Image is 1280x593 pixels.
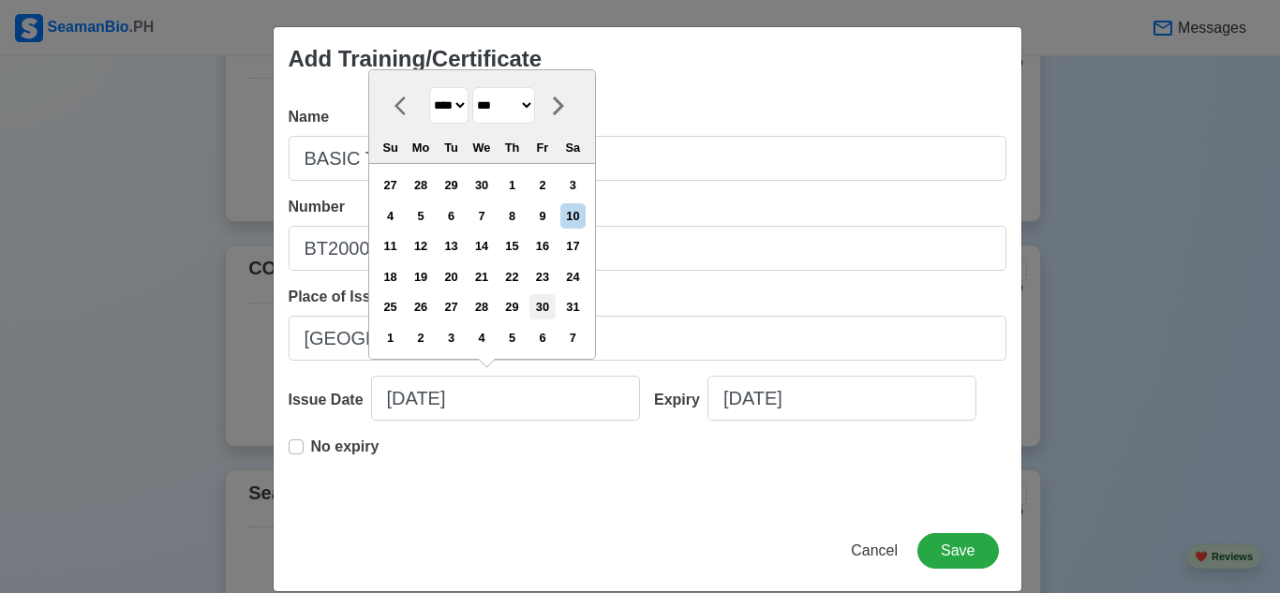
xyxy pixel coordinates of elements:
div: Choose Wednesday, May 14th, 2025 [469,233,494,259]
div: Choose Sunday, May 18th, 2025 [378,264,403,289]
div: Choose Sunday, June 1st, 2025 [378,325,403,350]
div: We [469,135,494,160]
span: Place of Issue [289,289,389,304]
div: Choose Friday, May 23rd, 2025 [529,264,555,289]
div: Su [378,135,403,160]
div: Choose Tuesday, May 20th, 2025 [439,264,464,289]
div: Choose Thursday, May 22nd, 2025 [499,264,525,289]
div: Fr [529,135,555,160]
div: Tu [439,135,464,160]
div: Choose Thursday, May 29th, 2025 [499,294,525,319]
div: Choose Monday, June 2nd, 2025 [408,325,433,350]
div: Choose Saturday, June 7th, 2025 [560,325,586,350]
div: Choose Thursday, May 15th, 2025 [499,233,525,259]
div: Add Training/Certificate [289,42,543,76]
input: Ex: COP1234567890W or NA [289,226,1006,271]
div: Choose Thursday, May 8th, 2025 [499,203,525,229]
div: Choose Tuesday, May 13th, 2025 [439,233,464,259]
div: Sa [560,135,586,160]
div: Choose Monday, April 28th, 2025 [408,172,433,198]
div: Choose Friday, May 9th, 2025 [529,203,555,229]
div: Choose Tuesday, May 6th, 2025 [439,203,464,229]
div: Choose Wednesday, June 4th, 2025 [469,325,494,350]
input: Ex: Cebu City [289,316,1006,361]
div: Choose Friday, June 6th, 2025 [529,325,555,350]
div: Th [499,135,525,160]
div: Choose Tuesday, June 3rd, 2025 [439,325,464,350]
div: Choose Thursday, May 1st, 2025 [499,172,525,198]
div: Choose Sunday, April 27th, 2025 [378,172,403,198]
div: Choose Monday, May 26th, 2025 [408,294,433,319]
div: Choose Thursday, June 5th, 2025 [499,325,525,350]
div: Choose Wednesday, May 21st, 2025 [469,264,494,289]
div: Choose Wednesday, May 7th, 2025 [469,203,494,229]
input: Ex: COP Medical First Aid (VI/4) [289,136,1006,181]
div: Choose Saturday, May 10th, 2025 [560,203,586,229]
div: Choose Wednesday, May 28th, 2025 [469,294,494,319]
div: Choose Saturday, May 3rd, 2025 [560,172,586,198]
div: Choose Saturday, May 24th, 2025 [560,264,586,289]
div: month 2025-05 [375,170,588,353]
div: Choose Tuesday, May 27th, 2025 [439,294,464,319]
div: Expiry [654,389,707,411]
div: Choose Friday, May 30th, 2025 [529,294,555,319]
div: Choose Monday, May 19th, 2025 [408,264,433,289]
span: Name [289,109,330,125]
div: Choose Monday, May 12th, 2025 [408,233,433,259]
div: Choose Monday, May 5th, 2025 [408,203,433,229]
span: Number [289,199,345,215]
div: Choose Sunday, May 11th, 2025 [378,233,403,259]
div: Choose Friday, May 2nd, 2025 [529,172,555,198]
div: Choose Sunday, May 25th, 2025 [378,294,403,319]
div: Choose Saturday, May 17th, 2025 [560,233,586,259]
div: Choose Wednesday, April 30th, 2025 [469,172,494,198]
div: Choose Tuesday, April 29th, 2025 [439,172,464,198]
button: Save [917,533,998,569]
div: Mo [408,135,433,160]
span: Cancel [851,542,898,558]
button: Cancel [839,533,910,569]
div: Choose Friday, May 16th, 2025 [529,233,555,259]
div: Choose Sunday, May 4th, 2025 [378,203,403,229]
p: No expiry [311,436,380,458]
div: Choose Saturday, May 31st, 2025 [560,294,586,319]
div: Issue Date [289,389,371,411]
